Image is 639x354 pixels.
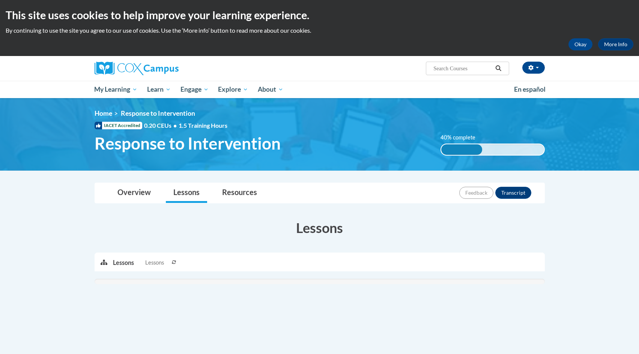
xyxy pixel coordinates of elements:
a: Learn [142,81,176,98]
span: En español [514,85,546,93]
a: Cox Campus [95,62,237,75]
span: • [173,122,177,129]
p: Lessons [113,259,134,267]
span: 0.20 CEUs [144,121,179,130]
a: En español [509,82,550,97]
span: IACET Accredited [95,122,142,129]
input: Search Courses [433,64,493,73]
a: Home [95,109,112,117]
div: 40% complete [441,144,482,155]
a: About [253,81,288,98]
span: About [258,85,283,94]
h2: This site uses cookies to help improve your learning experience. [6,8,633,23]
span: 1.5 Training Hours [179,122,227,129]
a: Overview [110,183,158,203]
span: Lessons [145,259,164,267]
img: Cox Campus [95,62,179,75]
a: Lessons [166,183,207,203]
span: Learn [147,85,171,94]
button: Transcript [495,187,531,199]
a: Engage [176,81,214,98]
button: Feedback [459,187,493,199]
label: 40% complete [441,133,484,142]
button: Okay [568,38,592,50]
a: Explore [213,81,253,98]
div: Main menu [83,81,556,98]
button: Account Settings [522,62,545,74]
span: Response to Intervention [121,109,195,117]
span: Response to Intervention [95,133,281,153]
a: My Learning [90,81,143,98]
h3: Lessons [95,218,545,237]
a: More Info [598,38,633,50]
button: Search [493,64,504,73]
p: By continuing to use the site you agree to our use of cookies. Use the ‘More info’ button to read... [6,26,633,35]
span: My Learning [94,85,137,94]
a: Resources [215,183,265,203]
span: Explore [218,85,248,94]
span: Engage [180,85,209,94]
